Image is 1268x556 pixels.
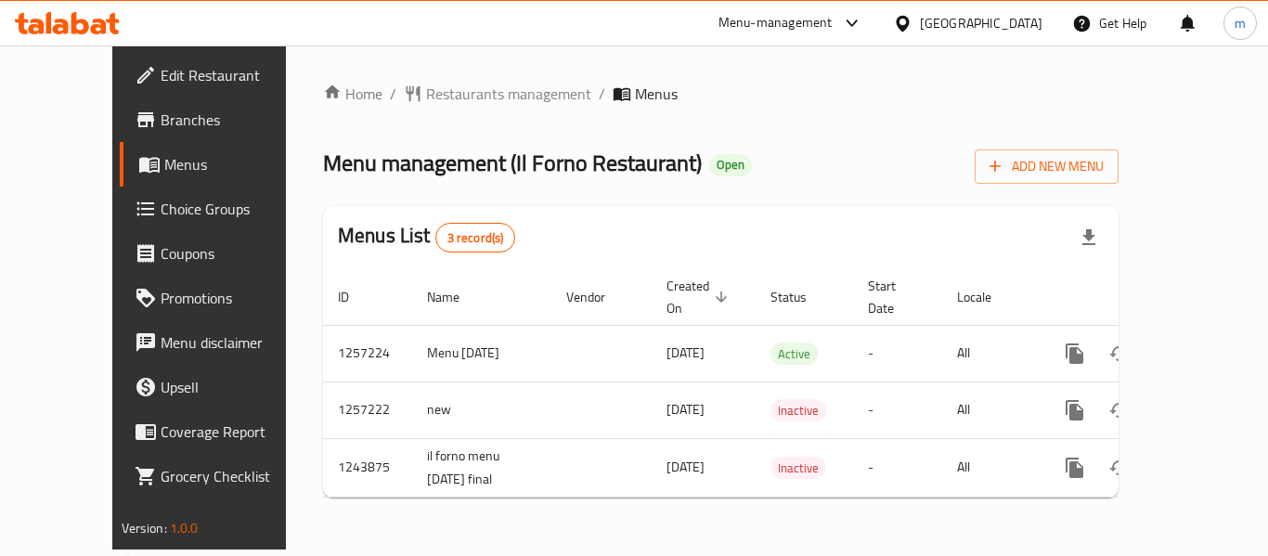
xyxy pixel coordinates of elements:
a: Promotions [120,276,324,320]
div: Export file [1067,215,1111,260]
span: Add New Menu [990,155,1104,178]
span: [DATE] [666,397,705,421]
th: Actions [1038,269,1246,326]
button: Change Status [1097,446,1142,490]
li: / [599,83,605,105]
a: Home [323,83,382,105]
span: Promotions [161,287,309,309]
h2: Menus List [338,222,515,252]
span: 1.0.0 [170,516,199,540]
td: All [942,381,1038,438]
span: Name [427,286,484,308]
span: m [1235,13,1246,33]
button: Change Status [1097,331,1142,376]
span: Grocery Checklist [161,465,309,487]
a: Choice Groups [120,187,324,231]
a: Menus [120,142,324,187]
span: Start Date [868,275,920,319]
td: 1243875 [323,438,412,497]
button: more [1053,388,1097,433]
span: Edit Restaurant [161,64,309,86]
span: Menu management ( Il Forno Restaurant ) [323,142,702,184]
div: Menu-management [718,12,833,34]
span: Menu disclaimer [161,331,309,354]
a: Branches [120,97,324,142]
span: 3 record(s) [436,229,515,247]
span: Locale [957,286,1016,308]
span: Coverage Report [161,420,309,443]
div: Total records count [435,223,516,252]
span: [DATE] [666,341,705,365]
span: Version: [122,516,167,540]
button: more [1053,446,1097,490]
span: Status [770,286,831,308]
nav: breadcrumb [323,83,1119,105]
span: Created On [666,275,733,319]
span: Vendor [566,286,629,308]
div: Open [709,154,752,176]
td: new [412,381,551,438]
button: Change Status [1097,388,1142,433]
td: 1257224 [323,325,412,381]
button: Add New Menu [975,149,1119,184]
a: Restaurants management [404,83,591,105]
td: All [942,325,1038,381]
span: Inactive [770,458,826,479]
span: Branches [161,109,309,131]
span: Inactive [770,400,826,421]
span: Coupons [161,242,309,265]
span: Choice Groups [161,198,309,220]
td: - [853,381,942,438]
td: All [942,438,1038,497]
a: Upsell [120,365,324,409]
div: [GEOGRAPHIC_DATA] [920,13,1042,33]
li: / [390,83,396,105]
span: Restaurants management [426,83,591,105]
td: - [853,438,942,497]
div: Inactive [770,399,826,421]
td: 1257222 [323,381,412,438]
span: Active [770,343,818,365]
td: - [853,325,942,381]
td: il forno menu [DATE] final [412,438,551,497]
a: Grocery Checklist [120,454,324,498]
button: more [1053,331,1097,376]
td: Menu [DATE] [412,325,551,381]
div: Inactive [770,457,826,479]
span: Upsell [161,376,309,398]
a: Menu disclaimer [120,320,324,365]
a: Coverage Report [120,409,324,454]
span: ID [338,286,373,308]
a: Edit Restaurant [120,53,324,97]
span: Menus [164,153,309,175]
span: Menus [635,83,678,105]
table: enhanced table [323,269,1246,498]
span: [DATE] [666,455,705,479]
a: Coupons [120,231,324,276]
span: Open [709,157,752,173]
